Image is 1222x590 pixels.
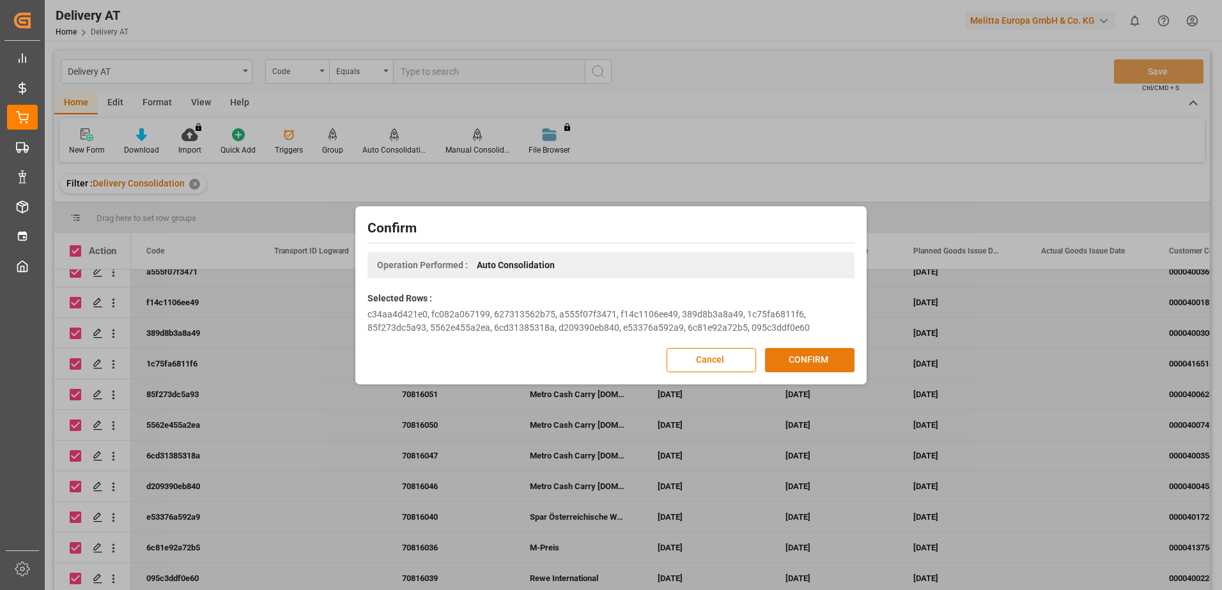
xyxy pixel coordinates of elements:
[477,259,555,272] span: Auto Consolidation
[667,348,756,372] button: Cancel
[367,308,855,335] div: c34aa4d421e0, fc082a067199, 627313562b75, a555f07f3471, f14c1106ee49, 389d8b3a8a49, 1c75fa6811f6,...
[765,348,855,372] button: CONFIRM
[377,259,468,272] span: Operation Performed :
[367,218,855,239] h2: Confirm
[367,292,432,305] label: Selected Rows :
